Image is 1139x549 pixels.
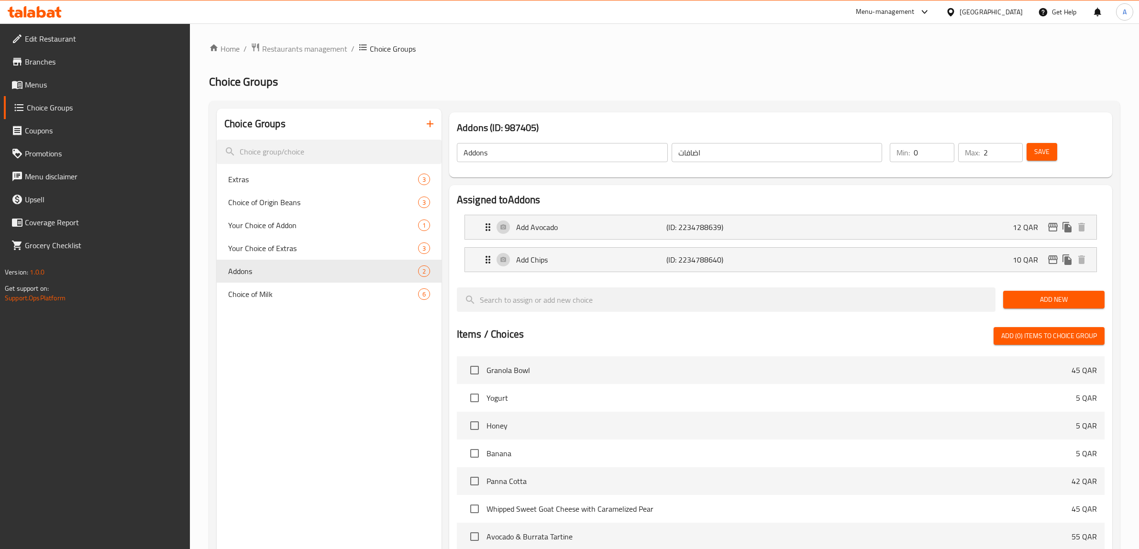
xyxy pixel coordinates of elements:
button: edit [1046,253,1060,267]
a: Restaurants management [251,43,347,55]
li: / [243,43,247,55]
span: Select choice [464,499,485,519]
span: Choice Groups [370,43,416,55]
a: Home [209,43,240,55]
p: 45 QAR [1072,364,1097,376]
p: 12 QAR [1013,221,1046,233]
h3: Addons (ID: 987405) [457,120,1105,135]
span: 6 [419,290,430,299]
span: Add New [1011,294,1097,306]
a: Edit Restaurant [4,27,190,50]
span: Avocado & Burrata Tartine [487,531,1072,542]
button: duplicate [1060,220,1074,234]
a: Promotions [4,142,190,165]
span: Choice Groups [27,102,183,113]
a: Coupons [4,119,190,142]
span: Grocery Checklist [25,240,183,251]
a: Support.OpsPlatform [5,292,66,304]
div: Choices [418,197,430,208]
span: Whipped Sweet Goat Cheese with Caramelized Pear [487,503,1072,515]
div: Expand [465,215,1096,239]
span: Get support on: [5,282,49,295]
input: search [217,140,442,164]
div: Menu-management [856,6,915,18]
span: Promotions [25,148,183,159]
p: (ID: 2234788639) [666,221,766,233]
a: Branches [4,50,190,73]
p: 5 QAR [1076,392,1097,404]
p: Add Avocado [516,221,666,233]
button: edit [1046,220,1060,234]
div: Choice of Origin Beans3 [217,191,442,214]
div: Your Choice of Addon1 [217,214,442,237]
span: Honey [487,420,1076,431]
span: Menus [25,79,183,90]
span: Upsell [25,194,183,205]
span: 3 [419,198,430,207]
span: Select choice [464,416,485,436]
p: 55 QAR [1072,531,1097,542]
h2: Items / Choices [457,327,524,341]
div: Choices [418,265,430,277]
p: Add Chips [516,254,666,265]
p: Min: [896,147,910,158]
span: 3 [419,244,430,253]
span: Menu disclaimer [25,171,183,182]
span: Addons [228,265,418,277]
span: Edit Restaurant [25,33,183,44]
span: Branches [25,56,183,67]
span: Select choice [464,471,485,491]
span: Version: [5,266,28,278]
span: 2 [419,267,430,276]
span: 1.0.0 [30,266,44,278]
a: Coverage Report [4,211,190,234]
p: (ID: 2234788640) [666,254,766,265]
a: Grocery Checklist [4,234,190,257]
div: Your Choice of Extras3 [217,237,442,260]
li: / [351,43,354,55]
div: Choices [418,220,430,231]
span: Choice of Milk [228,288,418,300]
div: Choices [418,288,430,300]
input: search [457,287,995,312]
span: Granola Bowl [487,364,1072,376]
button: Add (0) items to choice group [994,327,1105,345]
p: 10 QAR [1013,254,1046,265]
a: Menu disclaimer [4,165,190,188]
span: 1 [419,221,430,230]
li: Expand [457,211,1105,243]
span: A [1123,7,1127,17]
div: Choice of Milk6 [217,283,442,306]
span: Your Choice of Addon [228,220,418,231]
button: Save [1027,143,1057,161]
div: Addons2 [217,260,442,283]
span: Select choice [464,527,485,547]
span: Choice of Origin Beans [228,197,418,208]
span: 3 [419,175,430,184]
p: 42 QAR [1072,475,1097,487]
button: Add New [1003,291,1105,308]
span: Save [1034,146,1050,158]
span: Add (0) items to choice group [1001,330,1097,342]
span: Coverage Report [25,217,183,228]
span: Your Choice of Extras [228,242,418,254]
a: Upsell [4,188,190,211]
div: Extras3 [217,168,442,191]
span: Select choice [464,443,485,463]
p: 45 QAR [1072,503,1097,515]
nav: breadcrumb [209,43,1120,55]
span: Extras [228,174,418,185]
a: Choice Groups [4,96,190,119]
div: [GEOGRAPHIC_DATA] [960,7,1023,17]
p: 5 QAR [1076,420,1097,431]
span: Select choice [464,388,485,408]
p: 5 QAR [1076,448,1097,459]
li: Expand [457,243,1105,276]
button: delete [1074,253,1089,267]
button: duplicate [1060,253,1074,267]
span: Coupons [25,125,183,136]
h2: Choice Groups [224,117,286,131]
p: Max: [965,147,980,158]
span: Panna Cotta [487,475,1072,487]
span: Choice Groups [209,71,278,92]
